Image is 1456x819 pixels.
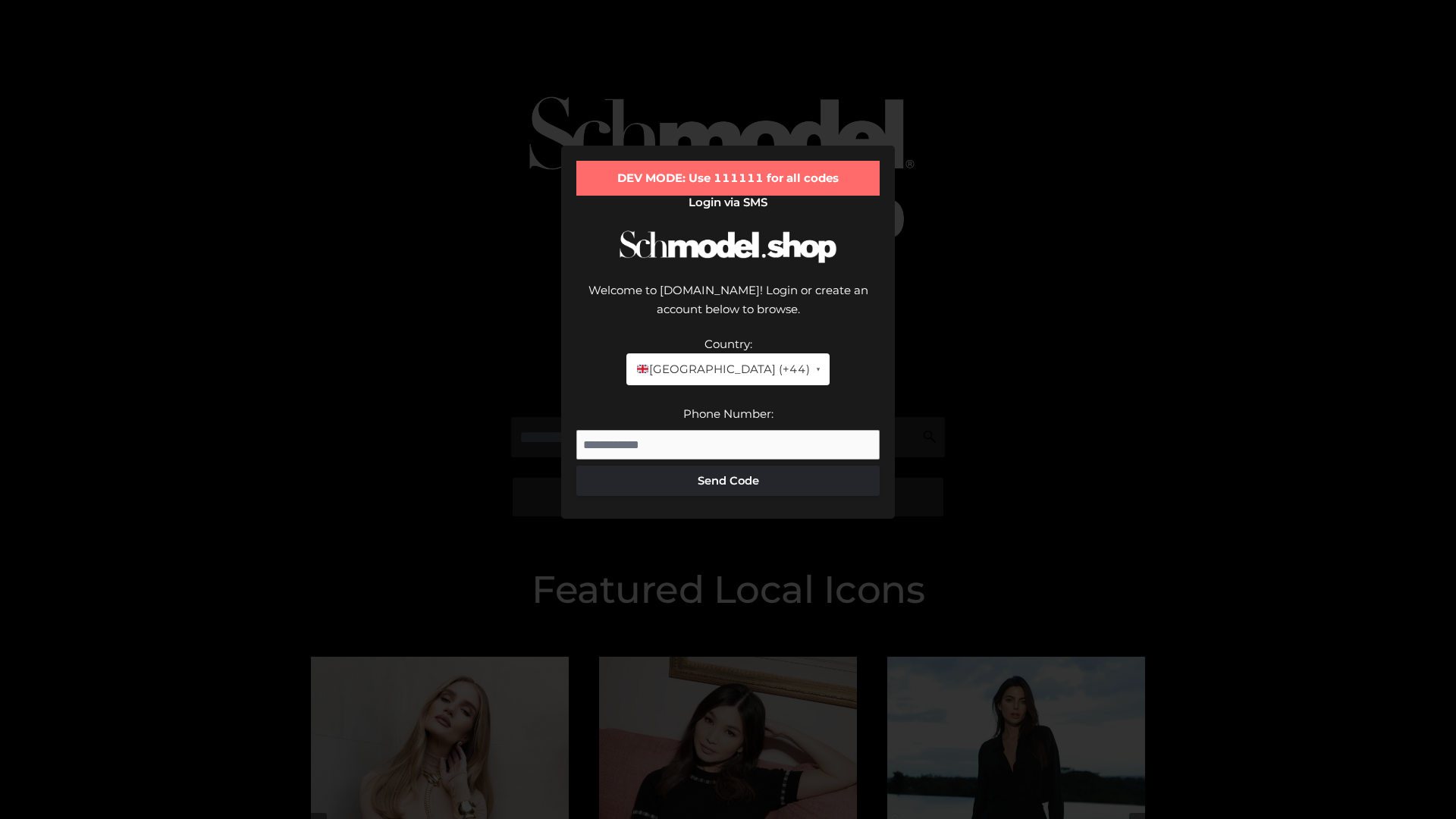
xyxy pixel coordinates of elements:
label: Phone Number: [683,406,773,421]
div: DEV MODE: Use 111111 for all codes [576,161,880,196]
span: [GEOGRAPHIC_DATA] (+44) [635,359,809,379]
label: Country: [704,337,752,351]
div: Welcome to [DOMAIN_NAME]! Login or create an account below to browse. [576,281,880,334]
button: Send Code [576,466,880,496]
img: 🇬🇧 [637,363,648,375]
img: Schmodel Logo [614,217,842,277]
h2: Login via SMS [576,196,880,209]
